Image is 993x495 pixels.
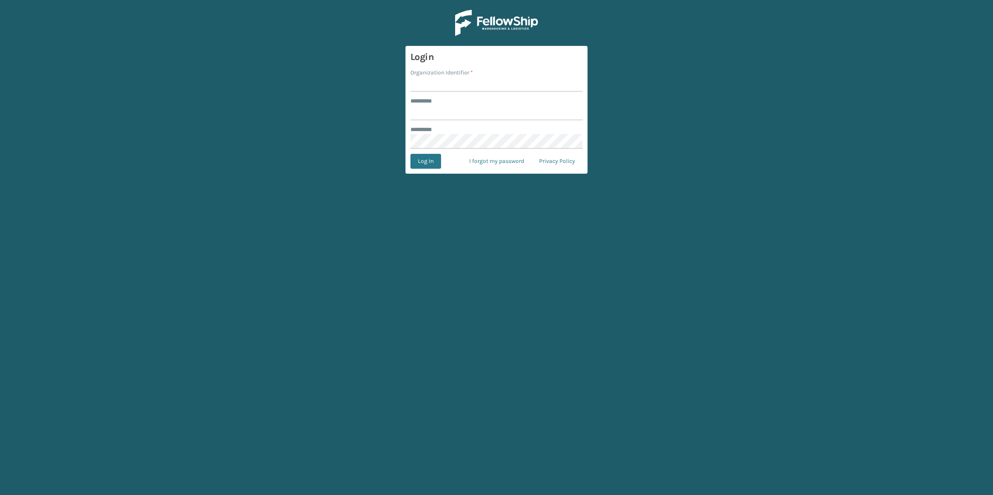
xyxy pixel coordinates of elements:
[410,51,583,63] h3: Login
[410,154,441,169] button: Log In
[455,10,538,36] img: Logo
[532,154,583,169] a: Privacy Policy
[410,68,473,77] label: Organization Identifier
[462,154,532,169] a: I forgot my password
